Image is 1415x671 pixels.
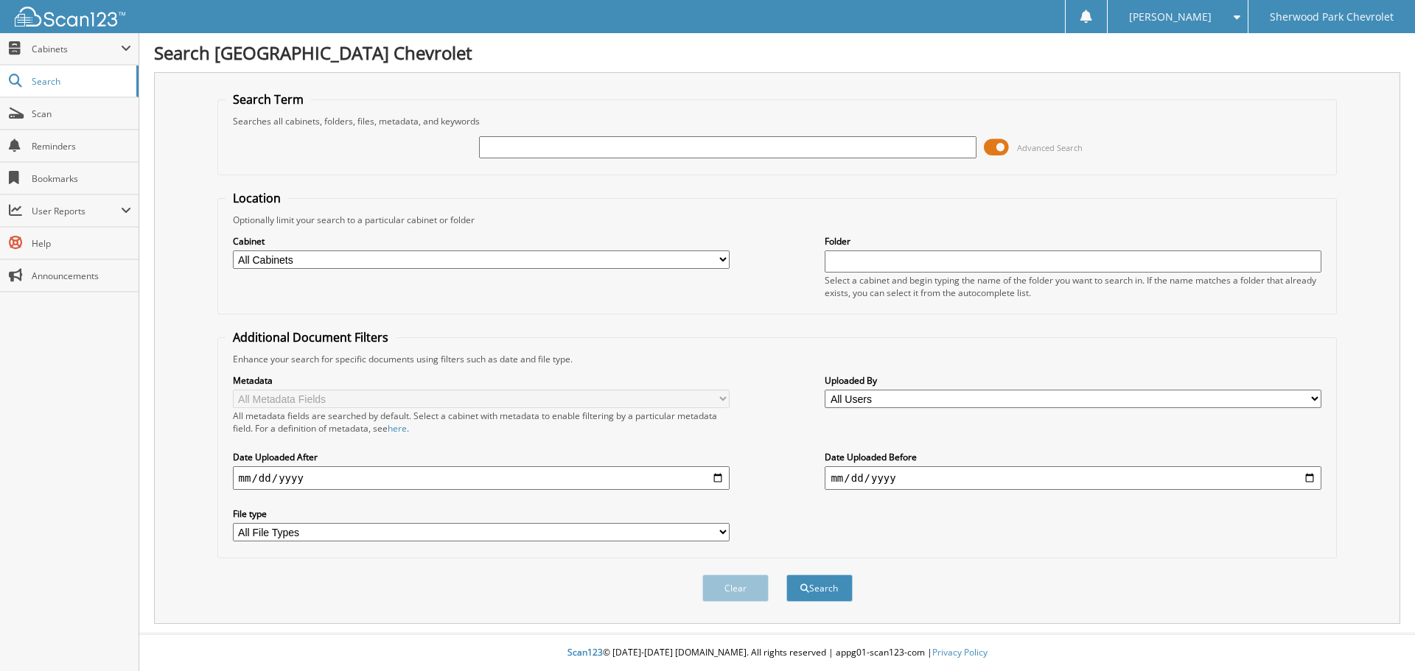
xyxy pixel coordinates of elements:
span: Bookmarks [32,172,131,185]
span: Help [32,237,131,250]
a: here [388,422,407,435]
legend: Location [226,190,288,206]
div: Select a cabinet and begin typing the name of the folder you want to search in. If the name match... [825,274,1321,299]
button: Search [786,575,853,602]
label: Date Uploaded Before [825,451,1321,463]
span: Reminders [32,140,131,152]
h1: Search [GEOGRAPHIC_DATA] Chevrolet [154,41,1400,65]
span: Advanced Search [1017,142,1083,153]
input: start [233,466,730,490]
div: Searches all cabinets, folders, files, metadata, and keywords [226,115,1330,127]
span: Scan123 [567,646,603,658]
span: Search [32,75,129,88]
legend: Search Term [226,91,311,108]
div: All metadata fields are searched by default. Select a cabinet with metadata to enable filtering b... [233,410,730,435]
img: scan123-logo-white.svg [15,7,125,27]
div: Enhance your search for specific documents using filters such as date and file type. [226,353,1330,365]
div: © [DATE]-[DATE] [DOMAIN_NAME]. All rights reserved | appg01-scan123-com | [139,635,1415,671]
label: Folder [825,235,1321,247]
label: Cabinet [233,235,730,247]
span: Sherwood Park Chevrolet [1270,13,1394,21]
a: Privacy Policy [932,646,988,658]
span: User Reports [32,205,121,217]
span: Cabinets [32,43,121,55]
input: end [825,466,1321,490]
span: Announcements [32,270,131,282]
button: Clear [702,575,769,602]
span: Scan [32,108,131,120]
label: Uploaded By [825,374,1321,387]
label: Metadata [233,374,730,387]
label: File type [233,507,730,520]
span: [PERSON_NAME] [1129,13,1212,21]
legend: Additional Document Filters [226,329,396,345]
div: Optionally limit your search to a particular cabinet or folder [226,214,1330,226]
label: Date Uploaded After [233,451,730,463]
